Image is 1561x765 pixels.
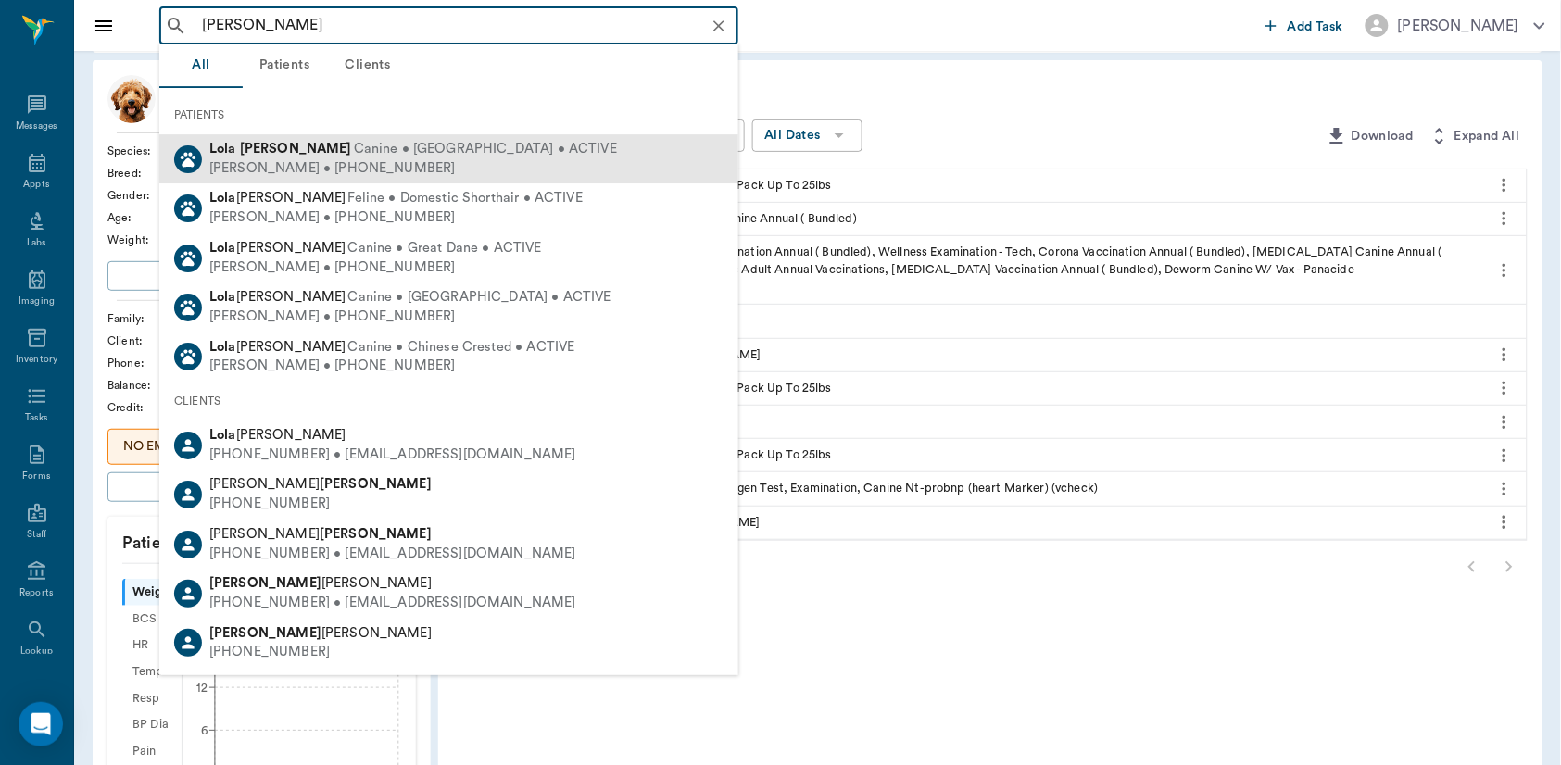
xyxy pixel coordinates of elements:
div: [PHONE_NUMBER] • [EMAIL_ADDRESS][DOMAIN_NAME] [209,594,576,613]
div: Weight : [107,232,184,248]
b: Lola [209,241,236,255]
div: Messages [16,119,58,133]
div: Temp [122,658,182,685]
div: [PERSON_NAME] • [PHONE_NUMBER] [209,258,542,278]
div: Labs [27,236,46,250]
span: [PERSON_NAME] [209,576,432,590]
button: more [1490,473,1519,505]
span: [PERSON_NAME] [209,290,346,304]
div: Family : [107,310,184,327]
button: more [1490,440,1519,471]
button: Add patient Special Care Note [107,261,416,291]
div: Forms [22,470,50,483]
img: Profile Image [107,75,156,123]
tspan: 6 [201,725,208,736]
span: [PERSON_NAME] [209,241,346,255]
p: NO EMAIL. OK TO TEXT [123,437,400,457]
div: Balance : [107,377,184,394]
button: Add client Special Care Note [107,472,416,502]
div: Tasks [25,411,48,425]
span: Canine • Chinese Crested • ACTIVE [348,338,575,357]
div: [PERSON_NAME] • [PHONE_NUMBER] [209,357,575,377]
span: [PERSON_NAME] [209,626,432,640]
b: Lola [209,340,236,354]
span: [PERSON_NAME] [209,340,346,354]
div: BP Dia [122,712,182,739]
button: more [1490,507,1519,538]
b: Lola [209,290,236,304]
button: All Dates [752,119,862,152]
span: [PERSON_NAME] [209,428,346,442]
b: Lola [209,192,236,206]
div: [PERSON_NAME] • [PHONE_NUMBER] [209,159,617,179]
span: [PERSON_NAME] [209,527,432,541]
div: [PERSON_NAME] • [PHONE_NUMBER] [209,208,583,228]
div: CLIENTS [159,382,738,420]
div: Open Intercom Messenger [19,702,63,746]
div: [PHONE_NUMBER] [209,495,432,514]
button: Close drawer [85,7,122,44]
div: Distemper/parvo Vaccination Annual ( Bundled), Wellness Examination - Tech, Corona Vaccination An... [563,244,1474,297]
span: Canine • [GEOGRAPHIC_DATA] • ACTIVE [354,140,617,159]
p: Patient Vitals [107,517,416,563]
div: [PHONE_NUMBER] [209,644,432,663]
button: Download [1318,119,1421,154]
b: Lola [209,142,236,156]
b: [PERSON_NAME] [209,576,321,590]
button: All [159,44,243,88]
div: Reports [19,586,54,600]
div: Resp [122,685,182,712]
b: [PERSON_NAME] [240,142,352,156]
b: [PERSON_NAME] [209,626,321,640]
button: [PERSON_NAME] [1351,8,1560,43]
div: Lookup [20,645,53,658]
div: Age : [107,209,184,226]
span: [PERSON_NAME] [209,478,432,492]
button: more [1490,339,1519,370]
div: PATIENTS [159,95,738,134]
div: [PHONE_NUMBER] • [EMAIL_ADDRESS][DOMAIN_NAME] [209,445,576,465]
button: Clear [706,13,732,39]
button: Add Task [1258,8,1351,43]
div: [MEDICAL_DATA] Antigen Test, Examination, Canine Nt-probnp (heart Marker) (vcheck) [563,480,1099,497]
div: Pain [122,738,182,765]
div: Staff [27,528,46,542]
div: HR [122,633,182,659]
div: Inventory [16,353,57,367]
div: Appts [23,178,49,192]
button: more [1490,372,1519,404]
div: [PERSON_NAME] [1398,15,1519,37]
button: more [1490,169,1519,201]
input: Search [195,13,733,39]
div: Imaging [19,295,55,308]
div: [PHONE_NUMBER] • [EMAIL_ADDRESS][DOMAIN_NAME] [209,545,576,564]
button: Expand All [1421,119,1528,154]
div: Weight [122,579,182,606]
tspan: 12 [196,683,208,694]
button: more [1490,203,1519,234]
div: Species : [107,143,184,159]
span: [PERSON_NAME] [209,192,346,206]
b: Lola [209,428,236,442]
button: more [1490,255,1519,286]
button: more [1490,407,1519,438]
div: BCS [122,606,182,633]
div: Breed : [107,165,184,182]
button: Clients [326,44,409,88]
span: Expand All [1454,125,1520,148]
b: [PERSON_NAME] [320,527,432,541]
div: [PERSON_NAME] • [PHONE_NUMBER] [209,307,611,327]
span: Canine • [GEOGRAPHIC_DATA] • ACTIVE [348,288,611,307]
div: Credit : [107,399,184,416]
div: Phone : [107,355,184,371]
span: Canine • Great Dane • ACTIVE [348,239,542,258]
div: Client : [107,332,184,349]
b: [PERSON_NAME] [320,478,432,492]
div: Gender : [107,187,184,204]
button: Patients [243,44,326,88]
span: Feline • Domestic Shorthair • ACTIVE [348,190,583,209]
